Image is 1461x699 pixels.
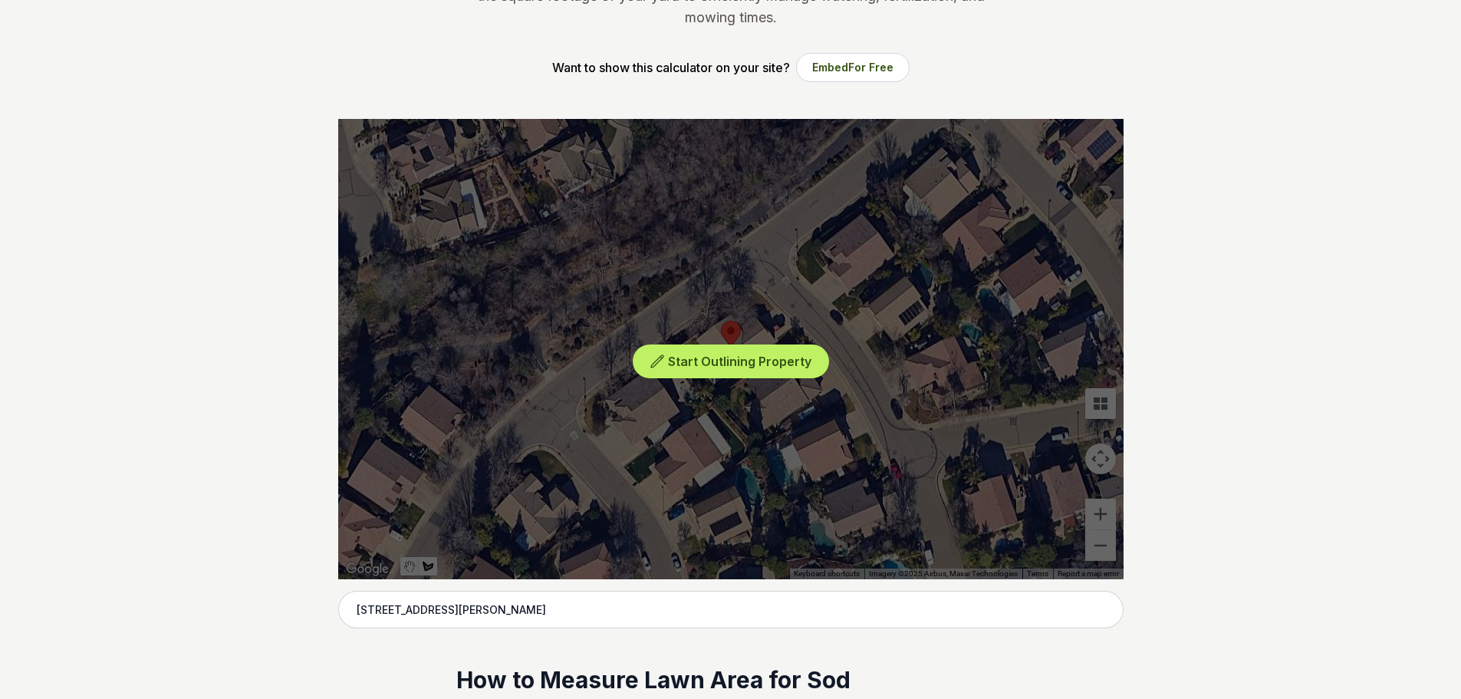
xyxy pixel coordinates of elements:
[633,345,829,379] button: Start Outlining Property
[338,591,1124,629] input: Enter your address to get started
[848,61,893,74] span: For Free
[552,58,790,77] p: Want to show this calculator on your site?
[796,53,910,82] button: EmbedFor Free
[456,665,1005,696] h2: How to Measure Lawn Area for Sod
[668,354,811,369] span: Start Outlining Property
